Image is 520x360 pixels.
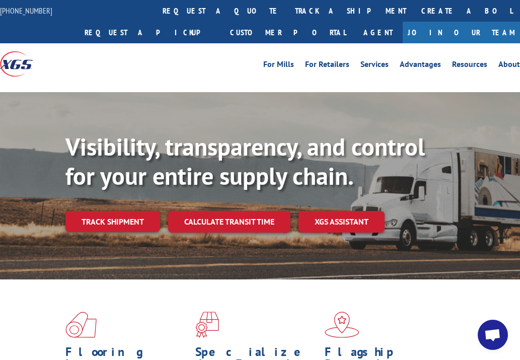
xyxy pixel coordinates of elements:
[360,60,389,71] a: Services
[478,320,508,350] div: Open chat
[263,60,294,71] a: For Mills
[403,22,520,43] a: Join Our Team
[195,312,219,338] img: xgs-icon-focused-on-flooring-red
[65,211,160,232] a: Track shipment
[299,211,385,233] a: XGS ASSISTANT
[353,22,403,43] a: Agent
[168,211,290,233] a: Calculate transit time
[400,60,441,71] a: Advantages
[65,312,97,338] img: xgs-icon-total-supply-chain-intelligence-red
[65,131,425,191] b: Visibility, transparency, and control for your entire supply chain.
[452,60,487,71] a: Resources
[222,22,353,43] a: Customer Portal
[77,22,222,43] a: Request a pickup
[325,312,359,338] img: xgs-icon-flagship-distribution-model-red
[498,60,520,71] a: About
[305,60,349,71] a: For Retailers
